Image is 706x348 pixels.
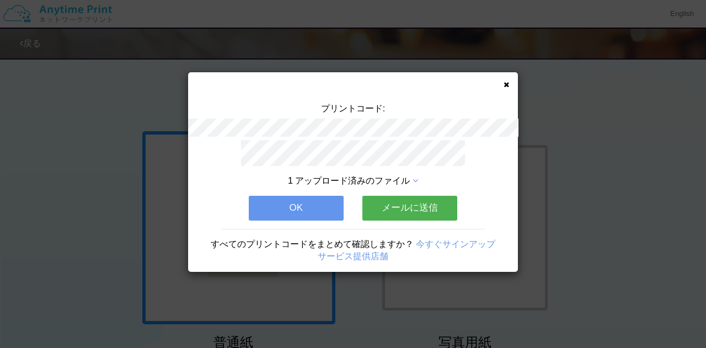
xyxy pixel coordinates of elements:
[318,251,388,261] a: サービス提供店舗
[211,239,414,249] span: すべてのプリントコードをまとめて確認しますか？
[321,104,385,113] span: プリントコード:
[249,196,344,220] button: OK
[288,176,410,185] span: 1 アップロード済みのファイル
[362,196,457,220] button: メールに送信
[416,239,495,249] a: 今すぐサインアップ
